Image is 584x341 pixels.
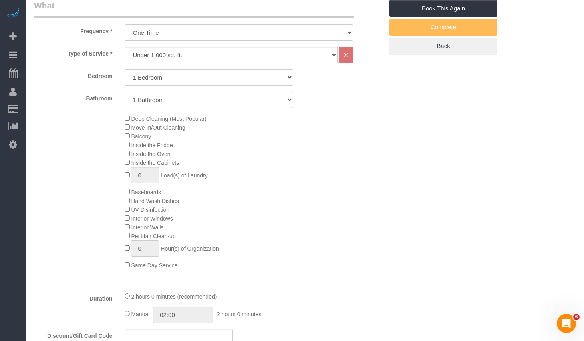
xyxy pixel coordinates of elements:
[131,224,163,231] span: Interior Walls
[131,142,173,148] span: Inside the Fridge
[5,8,21,19] img: Automaid Logo
[28,24,119,35] label: Frequency *
[131,207,169,213] span: UV Disinfection
[557,314,576,333] iframe: Intercom live chat
[573,314,580,320] span: 6
[131,311,149,317] span: Manual
[389,38,497,54] a: Back
[217,311,261,317] span: 2 hours 0 minutes
[131,189,161,195] span: Baseboards
[161,245,219,252] span: Hour(s) of Organization
[131,215,173,222] span: Interior Windows
[131,233,175,239] span: Pet Hair Clean-up
[131,160,179,166] span: Inside the Cabinets
[28,292,119,303] label: Duration
[131,151,170,157] span: Inside the Oven
[131,293,217,300] span: 2 hours 0 minutes (recommended)
[28,329,119,340] label: Discount/Gift Card Code
[131,133,151,140] span: Balcony
[131,124,185,131] span: Move In/Out Cleaning
[131,262,177,269] span: Same Day Service
[131,116,206,122] span: Deep Cleaning (Most Popular)
[131,198,179,204] span: Hand Wash Dishes
[28,47,119,58] label: Type of Service *
[161,172,208,179] span: Load(s) of Laundry
[28,92,119,102] label: Bathroom
[28,69,119,80] label: Bedroom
